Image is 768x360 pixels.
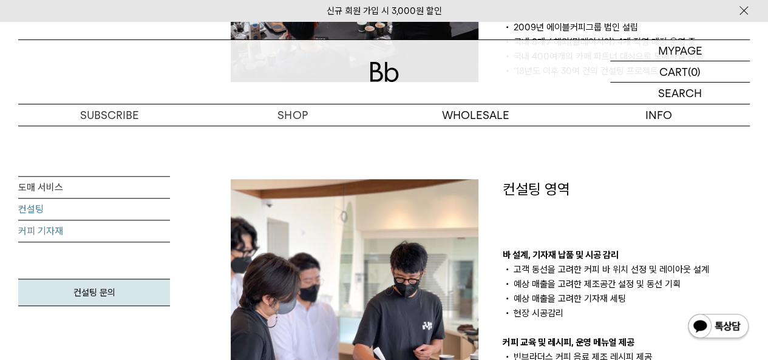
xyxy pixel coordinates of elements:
[503,335,750,350] p: 커피 교육 및 레시피, 운영 메뉴얼 제공
[18,220,170,242] a: 커피 기자재
[18,199,170,220] a: 컨설팅
[503,179,750,200] p: 컨설팅 영역
[687,313,750,342] img: 카카오톡 채널 1:1 채팅 버튼
[658,83,702,104] p: SEARCH
[384,104,567,126] p: WHOLESALE
[688,61,701,82] p: (0)
[610,40,750,61] a: MYPAGE
[567,104,750,126] p: INFO
[658,40,702,61] p: MYPAGE
[370,62,399,82] img: 로고
[503,262,750,277] li: 고객 동선을 고려한 커피 바 위치 선정 및 레이아웃 설계
[503,248,750,262] p: 바 설계, 기자재 납품 및 시공 감리
[327,5,442,16] a: 신규 회원 가입 시 3,000원 할인
[610,61,750,83] a: CART (0)
[18,177,170,199] a: 도매 서비스
[503,291,750,306] li: 예상 매출을 고려한 기자재 세팅
[503,306,750,321] li: 현장 시공감리
[659,61,688,82] p: CART
[201,104,384,126] a: SHOP
[18,279,170,306] a: 컨설팅 문의
[503,277,750,291] li: 예상 매출을 고려한 제조공간 설정 및 동선 기획
[18,104,201,126] a: SUBSCRIBE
